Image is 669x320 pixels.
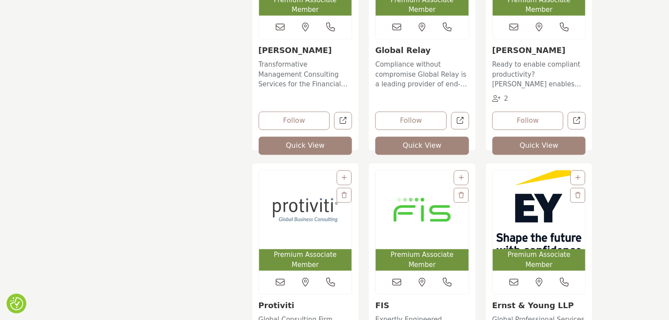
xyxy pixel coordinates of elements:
a: FIS [375,301,389,310]
button: Quick View [375,137,469,155]
h3: FIS [375,301,469,311]
a: Open Listing in new tab [376,171,469,271]
a: Add To List [459,174,464,181]
span: Premium Associate Member [377,250,467,270]
p: Transformative Management Consulting Services for the Financial Industry [PERSON_NAME] is a next-... [259,60,352,90]
button: Quick View [492,137,586,155]
a: Add To List [575,174,580,181]
p: Ready to enable compliant productivity? [PERSON_NAME] enables companies to transform oversight in... [492,60,586,90]
h3: Sia [259,46,352,56]
div: Followers [492,94,509,104]
span: 2 [504,95,509,103]
a: Open Listing in new tab [493,171,586,271]
img: Ernst & Young LLP [493,171,586,249]
img: Revisit consent button [10,297,23,310]
h3: Ernst & Young LLP [492,301,586,311]
button: Follow [259,112,330,130]
span: Premium Associate Member [261,250,350,270]
a: Global Relay [375,46,431,55]
img: FIS [376,171,469,249]
a: [PERSON_NAME] [492,46,566,55]
a: [PERSON_NAME] [259,46,332,55]
a: Open Listing in new tab [259,171,352,271]
a: Protiviti [259,301,295,310]
h3: Global Relay [375,46,469,56]
a: Compliance without compromise Global Relay is a leading provider of end-to-end compliance solutio... [375,58,469,90]
button: Follow [375,112,447,130]
a: Ready to enable compliant productivity? [PERSON_NAME] enables companies to transform oversight in... [492,58,586,90]
a: Open sia-partners in new tab [334,112,352,130]
a: Ernst & Young LLP [492,301,574,310]
p: Compliance without compromise Global Relay is a leading provider of end-to-end compliance solutio... [375,60,469,90]
h3: Protiviti [259,301,352,311]
button: Follow [492,112,564,130]
button: Consent Preferences [10,297,23,310]
h3: Smarsh [492,46,586,56]
a: Open global-relay in new tab [451,112,469,130]
a: Transformative Management Consulting Services for the Financial Industry [PERSON_NAME] is a next-... [259,58,352,90]
a: Open smarsh in new tab [568,112,586,130]
img: Protiviti [259,171,352,249]
span: Premium Associate Member [495,250,584,270]
button: Quick View [259,137,352,155]
a: Add To List [342,174,347,181]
